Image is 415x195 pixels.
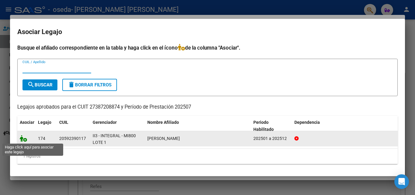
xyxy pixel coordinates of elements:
datatable-header-cell: Asociar [17,116,36,136]
datatable-header-cell: CUIL [57,116,90,136]
h2: Asociar Legajo [17,26,398,38]
div: 202501 a 202512 [253,135,290,142]
span: Buscar [27,82,53,88]
span: Asociar [20,120,34,125]
span: CUIL [59,120,68,125]
mat-icon: search [27,81,35,88]
div: Open Intercom Messenger [394,174,409,189]
h4: Busque el afiliado correspondiente en la tabla y haga click en el ícono de la columna "Asociar". [17,44,398,52]
span: Nombre Afiliado [147,120,179,125]
span: Dependencia [294,120,320,125]
mat-icon: delete [68,81,75,88]
span: APREA BENJAMN JOHN [147,136,180,141]
div: 1 registros [17,149,398,164]
span: Borrar Filtros [68,82,111,88]
span: Periodo Habilitado [253,120,274,132]
datatable-header-cell: Legajo [36,116,57,136]
datatable-header-cell: Gerenciador [90,116,145,136]
datatable-header-cell: Periodo Habilitado [251,116,292,136]
p: Legajos aprobados para el CUIT 27387208874 y Período de Prestación 202507 [17,103,398,111]
button: Borrar Filtros [62,79,117,91]
span: 174 [38,136,45,141]
span: II3 - INTEGRAL - MI800 LOTE 1 [93,133,136,145]
datatable-header-cell: Nombre Afiliado [145,116,251,136]
datatable-header-cell: Dependencia [292,116,398,136]
button: Buscar [22,79,57,90]
span: Legajo [38,120,51,125]
div: 20592390117 [59,135,86,142]
span: Gerenciador [93,120,117,125]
